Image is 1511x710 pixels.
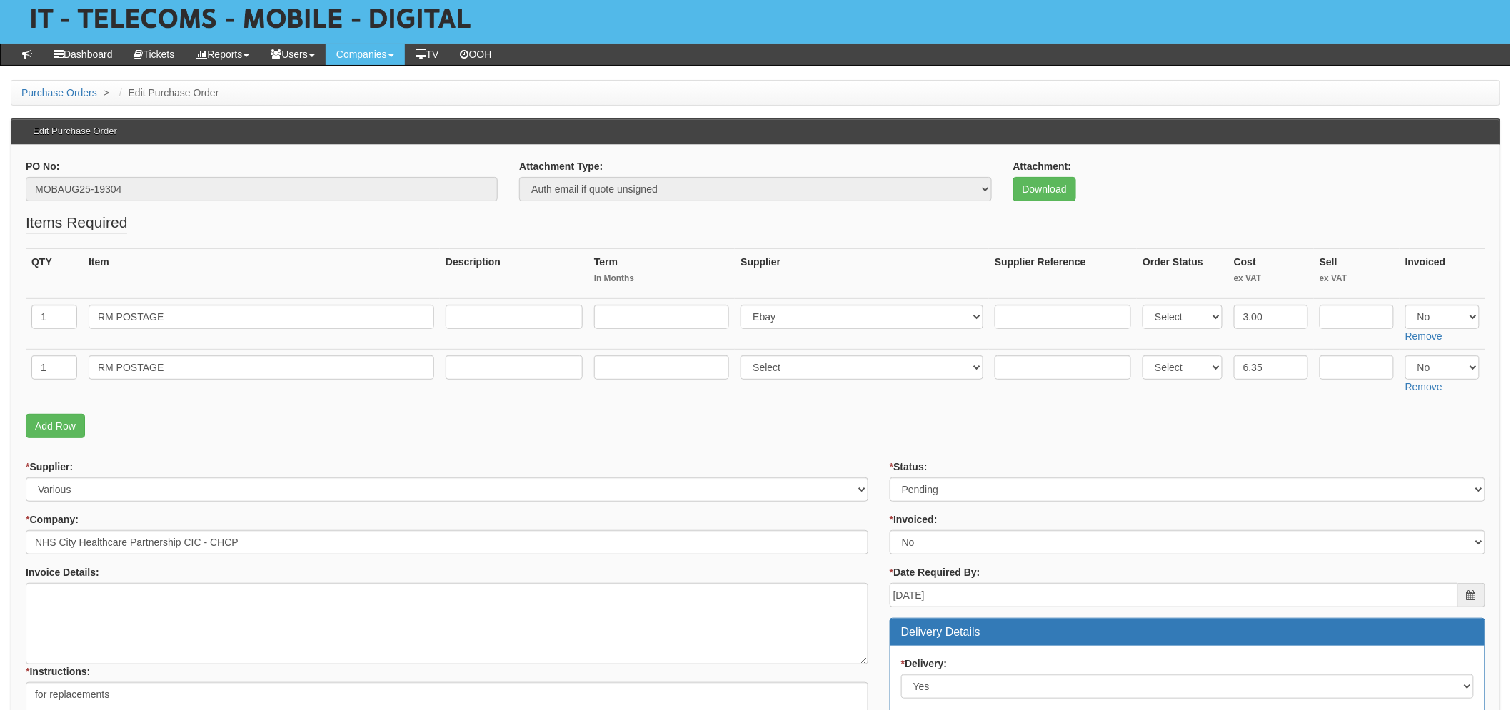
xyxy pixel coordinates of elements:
th: Invoiced [1400,248,1485,298]
h3: Delivery Details [901,626,1474,639]
small: In Months [594,273,729,285]
h3: Edit Purchase Order [26,119,124,143]
a: Purchase Orders [21,87,97,98]
th: Item [83,248,440,298]
label: Instructions: [26,664,90,679]
a: Reports [185,44,260,65]
a: Remove [1405,381,1442,392]
li: Edit Purchase Order [116,86,219,100]
th: Supplier [735,248,989,298]
label: Invoice Details: [26,565,99,579]
a: Add Row [26,414,85,438]
a: Remove [1405,330,1442,342]
a: Users [260,44,326,65]
label: Attachment: [1013,159,1072,173]
th: Cost [1228,248,1314,298]
a: Companies [326,44,405,65]
small: ex VAT [1234,273,1308,285]
label: Supplier: [26,460,73,474]
a: Tickets [124,44,186,65]
label: Attachment Type: [519,159,603,173]
a: TV [405,44,450,65]
th: Term [588,248,735,298]
a: Download [1013,177,1076,201]
th: Description [440,248,588,298]
label: Status: [890,460,928,474]
legend: Items Required [26,212,127,234]
label: PO No: [26,159,59,173]
a: Dashboard [43,44,124,65]
th: Sell [1314,248,1400,298]
label: Company: [26,512,79,527]
th: Supplier Reference [989,248,1137,298]
small: ex VAT [1320,273,1394,285]
label: Invoiced: [890,512,938,527]
th: QTY [26,248,83,298]
label: Date Required By: [890,565,980,579]
label: Delivery: [901,656,948,671]
a: OOH [450,44,503,65]
th: Order Status [1137,248,1228,298]
span: > [100,87,113,98]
